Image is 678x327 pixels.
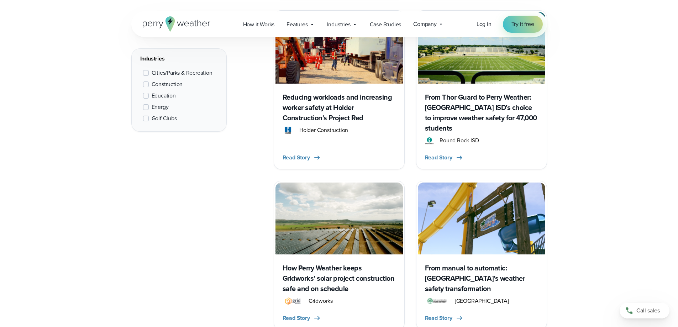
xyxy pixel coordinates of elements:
[503,16,543,33] a: Try it free
[152,114,177,123] span: Golf Clubs
[152,80,183,89] span: Construction
[283,153,310,162] span: Read Story
[283,92,396,123] h3: Reducing workloads and increasing worker safety at Holder Construction’s Project Red
[287,20,308,29] span: Features
[237,17,281,32] a: How it Works
[283,314,310,322] span: Read Story
[425,314,464,322] button: Read Story
[425,297,449,305] img: Schaumburg-Park-District-1.svg
[283,297,303,305] img: Gridworks.svg
[477,20,492,28] a: Log in
[620,303,669,318] a: Call sales
[425,136,434,145] img: Round Rock ISD Logo
[364,17,408,32] a: Case Studies
[455,297,509,305] span: [GEOGRAPHIC_DATA]
[283,126,294,135] img: Holder.svg
[425,153,464,162] button: Read Story
[425,314,452,322] span: Read Story
[440,136,479,145] span: Round Rock ISD
[299,126,348,135] span: Holder Construction
[274,10,405,169] a: Holder Construction Workers preparing construction materials to be lifted on a crane Reducing wor...
[416,10,547,169] a: Round Rock ISD Football Field From Thor Guard to Perry Weather: [GEOGRAPHIC_DATA] ISD’s choice to...
[140,54,218,63] div: Industries
[425,92,538,133] h3: From Thor Guard to Perry Weather: [GEOGRAPHIC_DATA] ISD’s choice to improve weather safety for 47...
[275,183,403,254] img: Gridworks Solar Panel Array
[418,183,545,254] img: Schaumburg Part District Water Park
[309,297,333,305] span: Gridworks
[283,263,396,294] h3: How Perry Weather keeps Gridworks’ solar project construction safe and on schedule
[327,20,351,29] span: Industries
[370,20,401,29] span: Case Studies
[283,153,321,162] button: Read Story
[152,91,176,100] span: Education
[425,263,538,294] h3: From manual to automatic: [GEOGRAPHIC_DATA]’s weather safety transformation
[636,306,660,315] span: Call sales
[413,20,437,28] span: Company
[275,12,403,84] img: Holder Construction Workers preparing construction materials to be lifted on a crane
[152,103,169,111] span: Energy
[243,20,275,29] span: How it Works
[511,20,534,28] span: Try it free
[283,314,321,322] button: Read Story
[152,69,212,77] span: Cities/Parks & Recreation
[418,12,545,84] img: Round Rock ISD Football Field
[425,153,452,162] span: Read Story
